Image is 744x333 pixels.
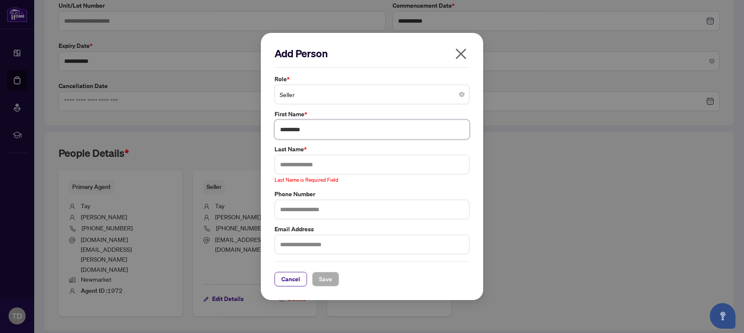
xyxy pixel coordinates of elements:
[312,272,339,286] button: Save
[275,189,469,199] label: Phone Number
[275,144,469,154] label: Last Name
[454,47,468,61] span: close
[459,92,464,97] span: close-circle
[275,272,307,286] button: Cancel
[275,74,469,84] label: Role
[275,47,469,60] h2: Add Person
[275,224,469,234] label: Email Address
[275,109,469,119] label: First Name
[281,272,300,286] span: Cancel
[275,177,338,183] span: Last Name is Required Field
[280,86,464,103] span: Seller
[710,303,735,329] button: Open asap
